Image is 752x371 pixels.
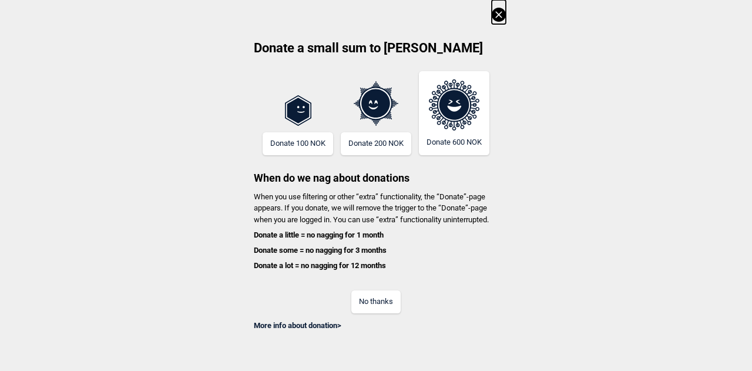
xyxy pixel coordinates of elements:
[254,230,384,239] b: Donate a little = no nagging for 1 month
[246,155,506,185] h3: When do we nag about donations
[246,191,506,272] p: When you use filtering or other “extra” functionality, the “Donate”-page appears. If you donate, ...
[254,246,387,255] b: Donate some = no nagging for 3 months
[246,39,506,65] h2: Donate a small sum to [PERSON_NAME]
[341,132,411,155] button: Donate 200 NOK
[419,71,489,155] button: Donate 600 NOK
[254,261,386,270] b: Donate a lot = no nagging for 12 months
[254,321,341,330] a: More info about donation>
[351,290,401,313] button: No thanks
[263,132,333,155] button: Donate 100 NOK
